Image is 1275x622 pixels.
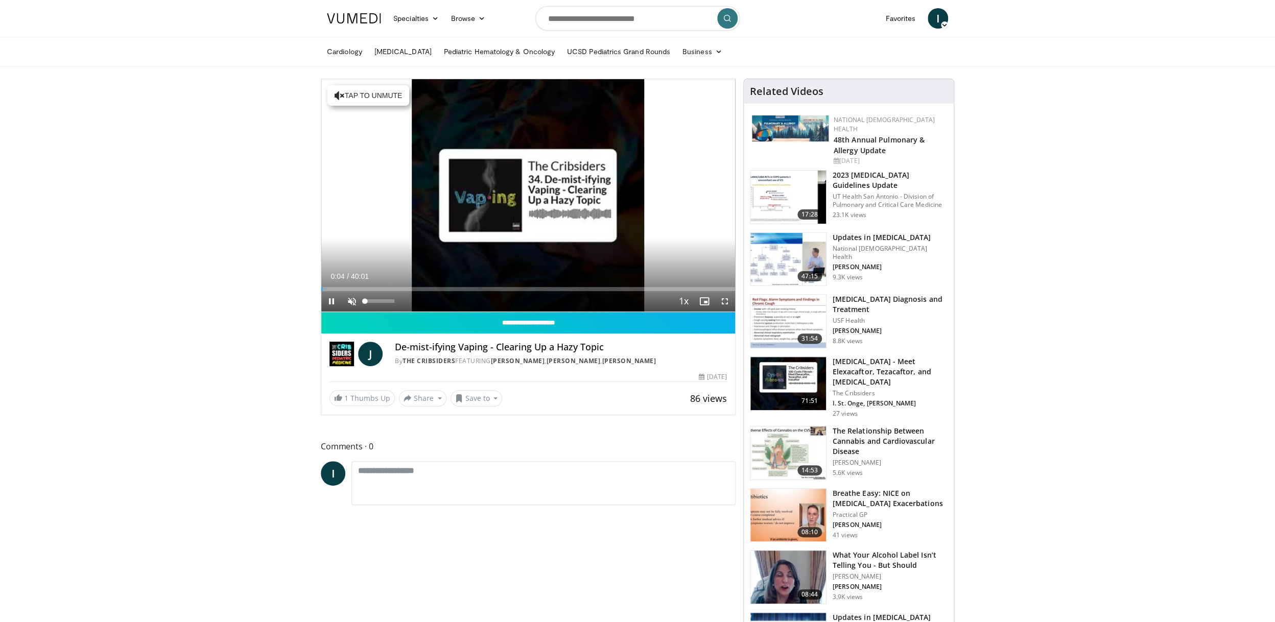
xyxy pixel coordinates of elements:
a: UCSD Pediatrics Grand Rounds [561,41,676,62]
button: Fullscreen [715,291,735,312]
img: The Cribsiders [329,342,354,366]
span: 1 [344,393,348,403]
h4: De-mist-ifying Vaping - Clearing Up a Hazy Topic [395,342,727,353]
p: National [DEMOGRAPHIC_DATA] Health [833,245,948,261]
img: b9ad6384-161e-4b9f-954e-a0d9f6dfbf7f.150x105_q85_crop-smart_upscale.jpg [750,426,826,480]
span: 40:01 [351,272,369,280]
img: b70a3f39-4b52-4eaa-b21b-60f6091b501e.150x105_q85_crop-smart_upscale.jpg [750,357,826,410]
a: Business [676,41,728,62]
span: 14:53 [797,465,822,475]
a: [PERSON_NAME] [547,356,601,365]
a: [PERSON_NAME] [602,356,656,365]
a: [MEDICAL_DATA] [368,41,438,62]
img: b90f5d12-84c1-472e-b843-5cad6c7ef911.jpg.150x105_q85_autocrop_double_scale_upscale_version-0.2.jpg [752,115,829,141]
img: 09bfd019-53f6-42aa-b76c-a75434d8b29a.150x105_q85_crop-smart_upscale.jpg [750,551,826,604]
button: Playback Rate [674,291,694,312]
p: 3.9K views [833,593,863,601]
a: 17:28 2023 [MEDICAL_DATA] Guidelines Update UT Health San Antonio - Division of Pulmonary and Cri... [750,170,948,224]
p: [PERSON_NAME] [833,459,948,467]
p: 5.6K views [833,469,863,477]
button: Enable picture-in-picture mode [694,291,715,312]
p: [PERSON_NAME] [833,572,948,581]
a: I [321,461,345,486]
a: I [928,8,948,29]
p: USF Health [833,317,948,325]
span: 47:15 [797,271,822,281]
p: [PERSON_NAME] [833,327,948,335]
a: Favorites [879,8,922,29]
p: 23.1K views [833,211,866,219]
span: 86 views [690,392,727,404]
a: National [DEMOGRAPHIC_DATA] Health [834,115,935,133]
h3: The Relationship Between Cannabis and Cardiovascular Disease [833,426,948,457]
a: 31:54 [MEDICAL_DATA] Diagnosis and Treatment USF Health [PERSON_NAME] 8.8K views [750,294,948,348]
a: 71:51 [MEDICAL_DATA] - Meet Elexacaftor, Tezacaftor, and [MEDICAL_DATA] The Cribsiders I. St. Ong... [750,356,948,418]
div: [DATE] [699,372,726,381]
video-js: Video Player [321,79,735,312]
span: 31:54 [797,333,822,344]
h3: [MEDICAL_DATA] - Meet Elexacaftor, Tezacaftor, and [MEDICAL_DATA] [833,356,948,387]
a: 47:15 Updates in [MEDICAL_DATA] National [DEMOGRAPHIC_DATA] Health [PERSON_NAME] 9.3K views [750,232,948,286]
span: 71:51 [797,396,822,406]
span: 17:28 [797,209,822,220]
button: Share [399,390,446,406]
a: The Cribsiders [403,356,455,365]
h3: What Your Alcohol Label Isn’t Telling You - But Should [833,550,948,570]
a: Specialties [387,8,445,29]
input: Search topics, interventions [535,6,740,31]
h3: Updates in [MEDICAL_DATA] [833,232,948,243]
a: Browse [445,8,492,29]
p: The Cribsiders [833,389,948,397]
p: I. St. Onge, [PERSON_NAME] [833,399,948,408]
p: [PERSON_NAME] [833,521,948,529]
img: 9f1c6381-f4d0-4cde-93c4-540832e5bbaf.150x105_q85_crop-smart_upscale.jpg [750,171,826,224]
button: Pause [321,291,342,312]
p: 9.3K views [833,273,863,281]
p: [PERSON_NAME] [833,583,948,591]
img: 912d4c0c-18df-4adc-aa60-24f51820003e.150x105_q85_crop-smart_upscale.jpg [750,295,826,348]
p: 41 views [833,531,858,539]
div: Volume Level [365,299,394,303]
button: Tap to unmute [327,85,409,106]
span: 08:44 [797,589,822,600]
a: Cardiology [321,41,368,62]
h4: Related Videos [750,85,823,98]
a: 08:10 Breathe Easy: NICE on [MEDICAL_DATA] Exacerbations Practical GP [PERSON_NAME] 41 views [750,488,948,542]
span: 0:04 [330,272,344,280]
p: 8.8K views [833,337,863,345]
p: UT Health San Antonio - Division of Pulmonary and Critical Care Medicine [833,193,948,209]
span: 08:10 [797,527,822,537]
p: 27 views [833,410,858,418]
a: 1 Thumbs Up [329,390,395,406]
span: Comments 0 [321,440,736,453]
button: Unmute [342,291,362,312]
img: a041dd99-0cab-49d2-bdbf-e6148207b122.150x105_q85_crop-smart_upscale.jpg [750,489,826,542]
div: [DATE] [834,156,946,165]
img: f1afee27-a73a-4397-a8ce-49c9e0951984.150x105_q85_crop-smart_upscale.jpg [750,233,826,286]
img: VuMedi Logo [327,13,381,23]
a: [PERSON_NAME] [491,356,545,365]
a: 08:44 What Your Alcohol Label Isn’t Telling You - But Should [PERSON_NAME] [PERSON_NAME] 3.9K views [750,550,948,604]
h3: [MEDICAL_DATA] Diagnosis and Treatment [833,294,948,315]
a: Pediatric Hematology & Oncology [438,41,561,62]
div: Progress Bar [321,287,735,291]
h3: Breathe Easy: NICE on [MEDICAL_DATA] Exacerbations [833,488,948,509]
a: J [358,342,383,366]
p: Practical GP [833,511,948,519]
h3: 2023 [MEDICAL_DATA] Guidelines Update [833,170,948,190]
button: Save to [451,390,503,406]
div: By FEATURING , , [395,356,727,366]
p: [PERSON_NAME] [833,263,948,271]
a: 14:53 The Relationship Between Cannabis and Cardiovascular Disease [PERSON_NAME] 5.6K views [750,426,948,480]
span: / [347,272,349,280]
a: 48th Annual Pulmonary & Allergy Update [834,135,925,155]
